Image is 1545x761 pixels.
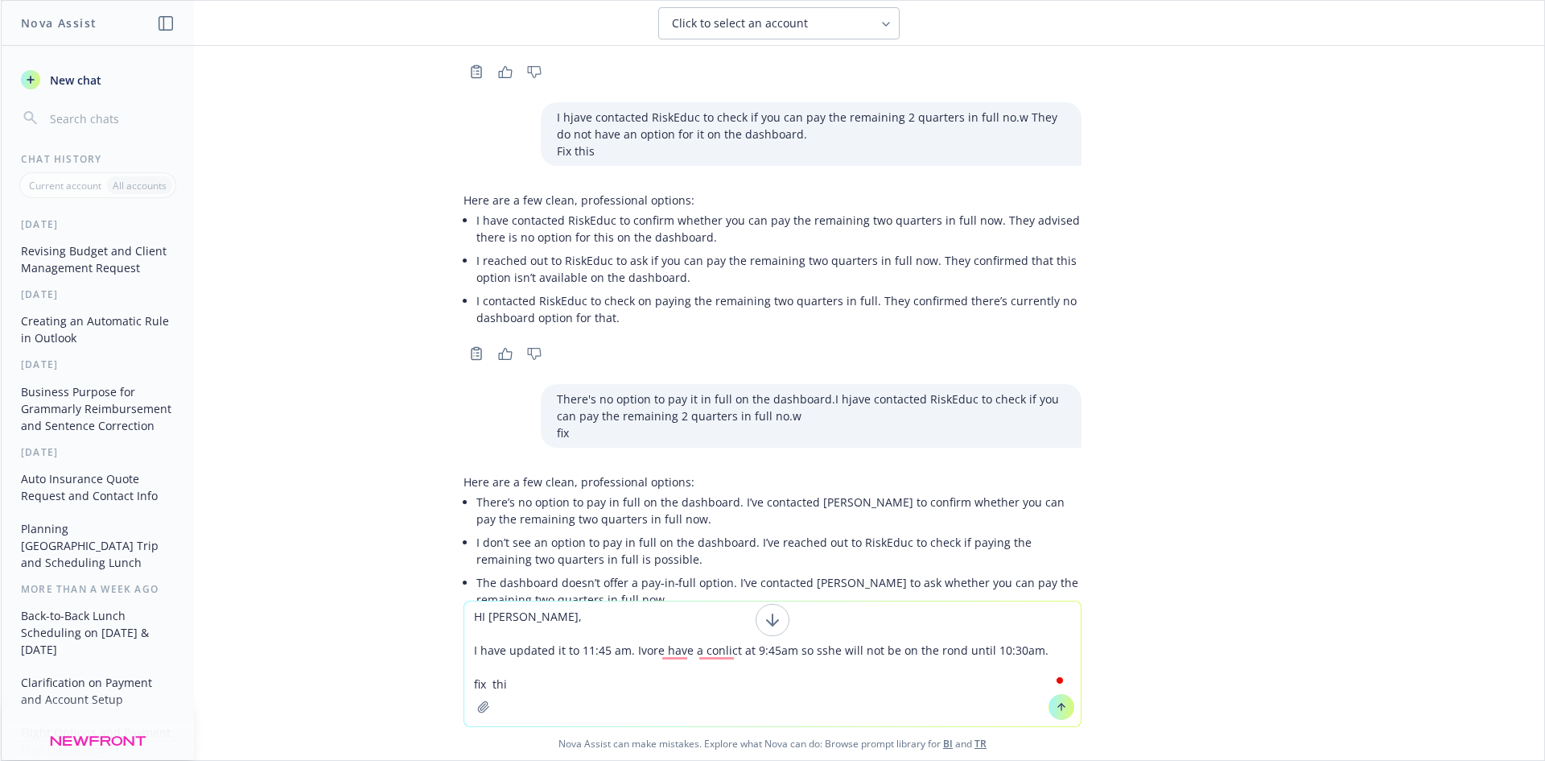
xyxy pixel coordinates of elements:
[476,531,1081,571] li: I don’t see an option to pay in full on the dashboard. I’ve reached out to RiskEduc to check if p...
[658,7,900,39] button: Click to select an account
[469,64,484,79] svg: Copy to clipboard
[2,152,194,166] div: Chat History
[2,287,194,301] div: [DATE]
[7,727,1538,760] span: Nova Assist can make mistakes. Explore what Nova can do: Browse prompt library for and
[47,72,101,89] span: New chat
[557,143,1065,159] p: Fix this
[14,515,181,576] button: Planning [GEOGRAPHIC_DATA] Trip and Scheduling Lunch
[463,474,1081,490] p: Here are a few clean, professional options:
[521,60,547,83] button: Thumbs down
[14,465,181,509] button: Auto Insurance Quote Request and Contact Info
[469,346,484,361] svg: Copy to clipboard
[476,212,1081,246] p: I have contacted RiskEduc to confirm whether you can pay the remaining two quarters in full now. ...
[29,179,101,192] p: Current account
[113,179,167,192] p: All accounts
[14,308,181,351] button: Creating an Automatic Rule in Outlook
[464,602,1081,726] textarea: To enrich screen reader interactions, please activate Accessibility in Grammarly extension settings
[2,358,194,371] div: [DATE]
[943,737,953,751] a: BI
[476,571,1081,611] li: The dashboard doesn’t offer a pay‑in‑full option. I’ve contacted [PERSON_NAME] to ask whether you...
[557,391,1065,424] p: There's no option to pay it in full on the dashboard.I hjave contacted RiskEduc to check if you c...
[557,424,1065,441] p: fix
[557,109,1065,143] p: I hjave contacted RiskEduc to check if you can pay the remaining 2 quarters in full no.w They do ...
[2,217,194,231] div: [DATE]
[476,490,1081,531] li: There’s no option to pay in full on the dashboard. I’ve contacted [PERSON_NAME] to confirm whethe...
[2,445,194,459] div: [DATE]
[47,107,175,130] input: Search chats
[476,252,1081,286] p: I reached out to RiskEduc to ask if you can pay the remaining two quarters in full now. They conf...
[21,14,97,31] h1: Nova Assist
[521,342,547,365] button: Thumbs down
[476,292,1081,326] p: I contacted RiskEduc to check on paying the remaining two quarters in full. They confirmed there’...
[14,602,181,663] button: Back-to-Back Lunch Scheduling on [DATE] & [DATE]
[463,192,1081,209] p: Here are a few clean, professional options:
[974,737,987,751] a: TR
[672,15,808,31] span: Click to select an account
[14,378,181,439] button: Business Purpose for Grammarly Reimbursement and Sentence Correction
[2,582,194,596] div: More than a week ago
[14,65,181,94] button: New chat
[14,669,181,713] button: Clarification on Payment and Account Setup
[14,238,181,281] button: Revising Budget and Client Management Request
